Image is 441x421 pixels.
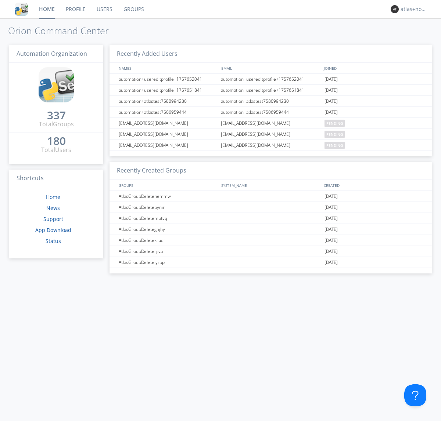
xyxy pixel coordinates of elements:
[41,146,71,154] div: Total Users
[325,131,345,138] span: pending
[9,170,103,188] h3: Shortcuts
[325,246,338,257] span: [DATE]
[325,142,345,149] span: pending
[117,118,219,128] div: [EMAIL_ADDRESS][DOMAIN_NAME]
[219,63,322,73] div: EMAIL
[219,118,323,128] div: [EMAIL_ADDRESS][DOMAIN_NAME]
[117,235,219,246] div: AtlasGroupDeletekruqr
[325,74,338,85] span: [DATE]
[46,237,61,244] a: Status
[47,137,66,145] div: 180
[219,85,323,95] div: automation+usereditprofile+1757651841
[117,213,219,224] div: AtlasGroupDeletembtvq
[47,137,66,146] a: 180
[117,96,219,106] div: automation+atlastest7580994230
[17,50,87,58] span: Automation Organization
[43,215,63,222] a: Support
[110,235,432,246] a: AtlasGroupDeletekruqr[DATE]
[47,112,66,120] a: 337
[110,118,432,129] a: [EMAIL_ADDRESS][DOMAIN_NAME][EMAIL_ADDRESS][DOMAIN_NAME]pending
[117,63,218,73] div: NAMES
[322,63,425,73] div: JOINED
[110,213,432,224] a: AtlasGroupDeletembtvq[DATE]
[47,112,66,119] div: 337
[110,191,432,202] a: AtlasGroupDeletenemmw[DATE]
[401,6,428,13] div: atlas+nodispatch
[39,67,74,102] img: cddb5a64eb264b2086981ab96f4c1ba7
[117,180,218,190] div: GROUPS
[325,213,338,224] span: [DATE]
[117,202,219,213] div: AtlasGroupDeletepynir
[110,224,432,235] a: AtlasGroupDeletegnjhy[DATE]
[117,129,219,139] div: [EMAIL_ADDRESS][DOMAIN_NAME]
[117,224,219,235] div: AtlasGroupDeletegnjhy
[391,5,399,13] img: 373638.png
[117,107,219,117] div: automation+atlastest7506959444
[325,202,338,213] span: [DATE]
[404,384,426,406] iframe: Toggle Customer Support
[15,3,28,16] img: cddb5a64eb264b2086981ab96f4c1ba7
[110,129,432,140] a: [EMAIL_ADDRESS][DOMAIN_NAME][EMAIL_ADDRESS][DOMAIN_NAME]pending
[35,226,71,233] a: App Download
[117,257,219,268] div: AtlasGroupDeletelyrpp
[110,140,432,151] a: [EMAIL_ADDRESS][DOMAIN_NAME][EMAIL_ADDRESS][DOMAIN_NAME]pending
[219,180,322,190] div: SYSTEM_NAME
[117,246,219,257] div: AtlasGroupDeleterjiva
[110,107,432,118] a: automation+atlastest7506959444automation+atlastest7506959444[DATE]
[110,246,432,257] a: AtlasGroupDeleterjiva[DATE]
[110,162,432,180] h3: Recently Created Groups
[110,96,432,107] a: automation+atlastest7580994230automation+atlastest7580994230[DATE]
[117,74,219,84] div: automation+usereditprofile+1757652041
[219,107,323,117] div: automation+atlastest7506959444
[110,45,432,63] h3: Recently Added Users
[110,85,432,96] a: automation+usereditprofile+1757651841automation+usereditprofile+1757651841[DATE]
[219,140,323,150] div: [EMAIL_ADDRESS][DOMAIN_NAME]
[117,85,219,95] div: automation+usereditprofile+1757651841
[117,191,219,202] div: AtlasGroupDeletenemmw
[110,202,432,213] a: AtlasGroupDeletepynir[DATE]
[325,85,338,96] span: [DATE]
[325,191,338,202] span: [DATE]
[110,74,432,85] a: automation+usereditprofile+1757652041automation+usereditprofile+1757652041[DATE]
[46,204,60,211] a: News
[325,224,338,235] span: [DATE]
[46,193,60,200] a: Home
[219,74,323,84] div: automation+usereditprofile+1757652041
[219,96,323,106] div: automation+atlastest7580994230
[39,120,74,128] div: Total Groups
[325,107,338,118] span: [DATE]
[117,140,219,150] div: [EMAIL_ADDRESS][DOMAIN_NAME]
[325,120,345,127] span: pending
[325,235,338,246] span: [DATE]
[325,257,338,268] span: [DATE]
[325,96,338,107] span: [DATE]
[322,180,425,190] div: CREATED
[219,129,323,139] div: [EMAIL_ADDRESS][DOMAIN_NAME]
[110,257,432,268] a: AtlasGroupDeletelyrpp[DATE]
